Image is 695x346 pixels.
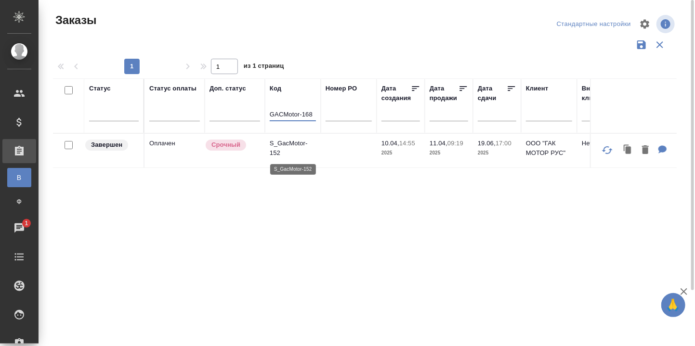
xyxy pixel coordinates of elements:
[637,141,654,160] button: Удалить
[12,197,26,206] span: Ф
[205,139,260,152] div: Выставляется автоматически, если на указанный объем услуг необходимо больше времени в стандартном...
[381,84,411,103] div: Дата создания
[651,36,669,54] button: Сбросить фильтры
[478,148,516,158] p: 2025
[91,140,122,150] p: Завершен
[661,293,685,317] button: 🙏
[2,216,36,240] a: 1
[430,84,459,103] div: Дата продажи
[270,84,281,93] div: Код
[632,36,651,54] button: Сохранить фильтры
[381,140,399,147] p: 10.04,
[496,140,511,147] p: 17:00
[211,140,240,150] p: Срочный
[582,84,620,103] div: Внутренний клиент
[582,139,620,148] p: Нет
[596,139,619,162] button: Обновить
[478,140,496,147] p: 19.06,
[447,140,463,147] p: 09:19
[149,84,197,93] div: Статус оплаты
[7,168,31,187] a: В
[633,13,656,36] span: Настроить таблицу
[478,84,507,103] div: Дата сдачи
[53,13,96,28] span: Заказы
[656,15,677,33] span: Посмотреть информацию
[381,148,420,158] p: 2025
[554,17,633,32] div: split button
[244,60,284,74] span: из 1 страниц
[144,134,205,167] td: Оплачен
[399,140,415,147] p: 14:55
[84,139,139,152] div: Выставляет КМ при направлении счета или после выполнения всех работ/сдачи заказа клиенту. Окончат...
[526,84,548,93] div: Клиент
[665,295,682,315] span: 🙏
[12,173,26,182] span: В
[270,139,316,158] p: S_GacMotor-152
[89,84,111,93] div: Статус
[210,84,246,93] div: Доп. статус
[430,148,468,158] p: 2025
[526,139,572,158] p: ООО "ГАК МОТОР РУС"
[19,218,34,228] span: 1
[430,140,447,147] p: 11.04,
[7,192,31,211] a: Ф
[326,84,357,93] div: Номер PO
[619,141,637,160] button: Клонировать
